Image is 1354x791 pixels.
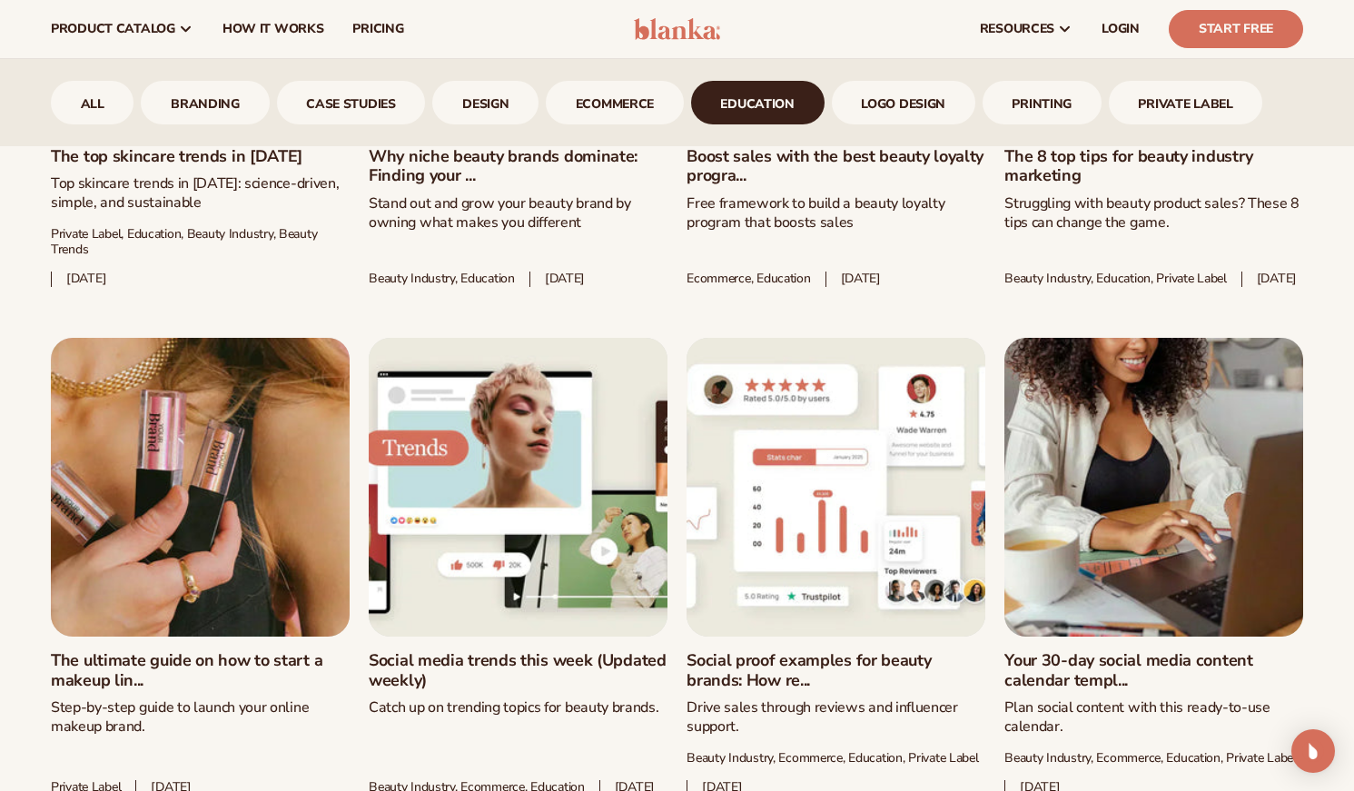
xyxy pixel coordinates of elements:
a: case studies [277,81,426,124]
img: logo [634,18,720,40]
div: 4 / 9 [432,81,539,124]
div: 3 / 9 [277,81,426,124]
a: Social media trends this week (Updated weekly) [369,651,667,690]
div: 2 / 9 [141,81,269,124]
div: 5 / 9 [546,81,684,124]
span: How It Works [222,22,324,36]
a: logo design [832,81,975,124]
a: Private Label [1109,81,1263,124]
a: printing [983,81,1102,124]
span: product catalog [51,22,175,36]
a: design [432,81,539,124]
a: Why niche beauty brands dominate: Finding your ... [369,147,667,186]
a: ecommerce [546,81,684,124]
div: 6 / 9 [691,81,825,124]
div: Open Intercom Messenger [1291,729,1335,773]
a: The ultimate guide on how to start a makeup lin... [51,651,350,690]
div: 1 / 9 [51,81,133,124]
span: pricing [352,22,403,36]
a: The 8 top tips for beauty industry marketing [1004,147,1303,186]
div: 9 / 9 [1109,81,1263,124]
a: Education [691,81,825,124]
a: Start Free [1169,10,1303,48]
a: Your 30-day social media content calendar templ... [1004,651,1303,690]
a: All [51,81,133,124]
a: branding [141,81,269,124]
a: Boost sales with the best beauty loyalty progra... [687,147,985,186]
span: resources [980,22,1054,36]
div: 7 / 9 [832,81,975,124]
a: Social proof examples for beauty brands: How re... [687,651,985,690]
a: The top skincare trends in [DATE] [51,147,350,167]
div: 8 / 9 [983,81,1102,124]
span: LOGIN [1102,22,1140,36]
